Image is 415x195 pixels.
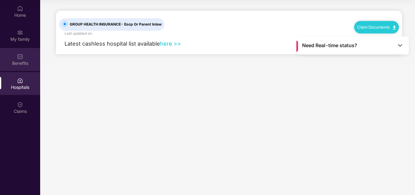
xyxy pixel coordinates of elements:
[17,54,23,60] img: svg+xml;base64,PHN2ZyBpZD0iQmVuZWZpdHMiIHhtbG5zPSJodHRwOi8vd3d3LnczLm9yZy8yMDAwL3N2ZyIgd2lkdGg9Ij...
[397,42,403,48] img: Toggle Icon
[67,22,164,27] span: GROUP HEALTH INSURANCE
[65,40,160,47] span: Latest cashless hospital list available
[17,5,23,12] img: svg+xml;base64,PHN2ZyBpZD0iSG9tZSIgeG1sbnM9Imh0dHA6Ly93d3cudzMub3JnLzIwMDAvc3ZnIiB3aWR0aD0iMjAiIG...
[17,30,23,36] img: svg+xml;base64,PHN2ZyB3aWR0aD0iMjAiIGhlaWdodD0iMjAiIHZpZXdCb3g9IjAgMCAyMCAyMCIgZmlsbD0ibm9uZSIgeG...
[121,22,162,26] span: - Escp Or Parent Inlaw
[302,42,357,49] span: Need Real-time status?
[65,31,93,37] div: Last updated on .
[357,25,396,30] a: Claim Documents
[17,78,23,84] img: svg+xml;base64,PHN2ZyBpZD0iSG9zcGl0YWxzIiB4bWxucz0iaHR0cDovL3d3dy53My5vcmcvMjAwMC9zdmciIHdpZHRoPS...
[160,40,181,47] a: here >>
[393,26,396,30] img: svg+xml;base64,PHN2ZyB4bWxucz0iaHR0cDovL3d3dy53My5vcmcvMjAwMC9zdmciIHdpZHRoPSIxMC40IiBoZWlnaHQ9Ij...
[17,102,23,108] img: svg+xml;base64,PHN2ZyBpZD0iQ2xhaW0iIHhtbG5zPSJodHRwOi8vd3d3LnczLm9yZy8yMDAwL3N2ZyIgd2lkdGg9IjIwIi...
